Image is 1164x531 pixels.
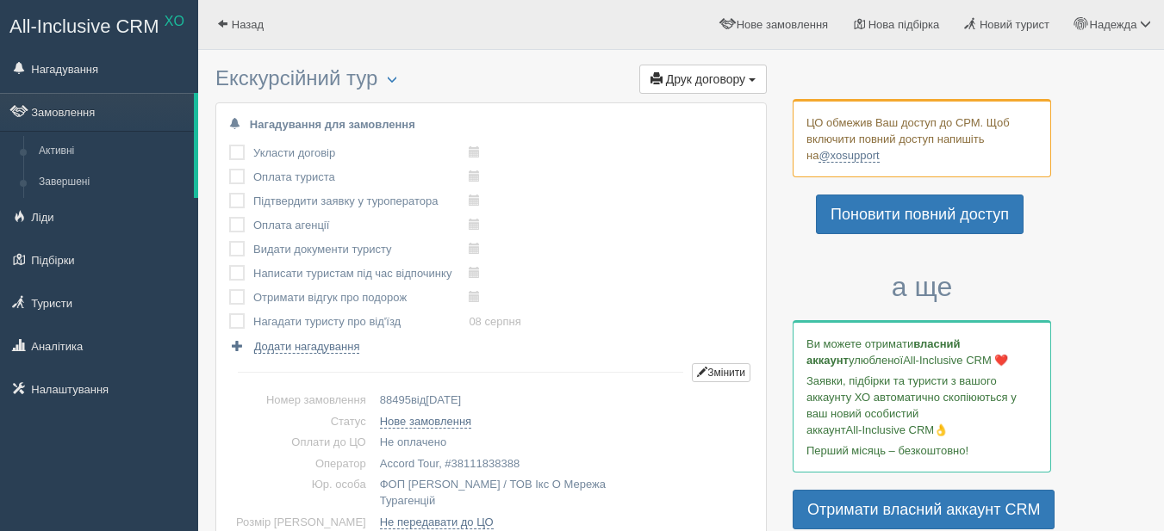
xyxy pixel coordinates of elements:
[806,337,961,367] b: власний аккаунт
[253,238,469,262] td: Видати документи туристу
[229,432,373,454] td: Оплати до ЦО
[846,423,949,436] span: All-Inclusive CRM👌
[232,18,264,31] span: Назад
[692,363,750,382] button: Змінити
[819,149,879,163] a: @xosupport
[253,286,469,310] td: Отримати відгук про подорож
[31,136,194,167] a: Активні
[451,457,520,470] span: 38111838388
[1,1,197,48] a: All-Inclusive CRM XO
[253,165,469,189] td: Оплата туриста
[793,272,1051,302] h3: а ще
[229,411,373,433] td: Статус
[373,474,753,511] td: ФОП [PERSON_NAME] / ТОВ Ікс О Мережа Турагенцій
[253,189,469,213] td: Підтвердити заявку у туроператора
[980,18,1049,31] span: Новий турист
[229,474,373,511] td: Юр. особа
[215,67,767,94] h3: Екскурсійний тур
[868,18,940,31] span: Нова підбірка
[229,454,373,475] td: Оператор
[253,310,469,334] td: Нагадати туристу про від'їзд
[380,415,471,429] a: Нове замовлення
[253,213,469,238] td: Оплата агенції
[816,194,1024,234] a: Поновити повний доступ
[253,262,469,286] td: Написати туристам під час відпочинку
[373,454,753,475] td: Accord Tour, #
[250,118,415,131] b: Нагадування для замовлення
[373,390,753,411] td: від
[793,99,1051,177] div: ЦО обмежив Ваш доступ до СРМ. Щоб включити повний доступ напишіть на
[31,167,194,198] a: Завершені
[903,354,1008,367] span: All-Inclusive CRM ❤️
[9,15,159,37] span: All-Inclusive CRM
[380,393,411,406] span: 88495
[793,490,1055,529] a: Отримати власний аккаунт CRM
[229,338,359,355] a: Додати нагадування
[737,18,828,31] span: Нове замовлення
[229,390,373,411] td: Номер замовлення
[254,340,360,354] span: Додати нагадування
[469,315,520,328] a: 08 серпня
[806,373,1037,438] p: Заявки, підбірки та туристи з вашого аккаунту ХО автоматично скопіюються у ваш новий особистий ак...
[165,14,184,28] sup: XO
[806,442,1037,459] p: Перший місяць – безкоштовно!
[373,432,753,454] td: Не оплачено
[1090,18,1137,31] span: Надежда
[806,336,1037,368] p: Ви можете отримати улюбленої
[380,516,494,529] a: Не передавати до ЦО
[426,393,461,406] span: [DATE]
[639,65,767,94] button: Друк договору
[666,72,745,86] span: Друк договору
[253,141,469,165] td: Укласти договір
